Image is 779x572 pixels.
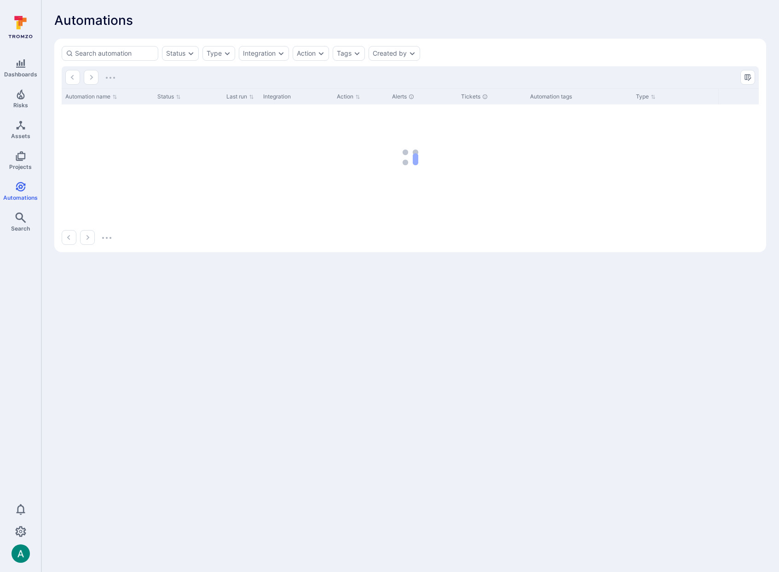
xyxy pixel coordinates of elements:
[9,163,32,170] span: Projects
[11,133,30,139] span: Assets
[239,46,289,61] div: integration filter
[162,46,199,61] div: status filter
[75,49,154,58] input: Search automation
[65,70,80,85] button: Go to the previous page
[187,50,195,57] button: Expand dropdown
[369,46,420,61] div: created by filter
[277,50,285,57] button: Expand dropdown
[202,46,235,61] div: type filter
[263,92,329,101] div: Integration
[392,92,454,101] div: Alerts
[740,70,755,85] button: Manage columns
[333,46,365,61] div: tags filter
[409,94,414,99] div: Unresolved alerts
[373,50,407,57] button: Created by
[65,93,117,100] button: Sort by Automation name
[224,50,231,57] button: Expand dropdown
[106,77,115,79] img: Loading...
[482,94,488,99] div: Unresolved tickets
[3,194,38,201] span: Automations
[54,13,133,28] span: Automations
[4,71,37,78] span: Dashboards
[297,50,316,57] button: Action
[337,50,352,57] button: Tags
[243,50,276,57] button: Integration
[62,230,76,245] button: Go to the previous page
[166,50,185,57] button: Status
[207,50,222,57] button: Type
[11,225,30,232] span: Search
[12,544,30,563] div: Arjan Dehar
[337,93,360,100] button: Sort by Action
[409,50,416,57] button: Expand dropdown
[530,92,629,101] div: Automation tags
[157,93,181,100] button: Sort by Status
[293,46,329,61] div: action filter
[102,237,111,239] img: Loading...
[461,92,523,101] div: Tickets
[13,102,28,109] span: Risks
[84,70,98,85] button: Go to the next page
[226,93,254,100] button: Sort by Last run
[12,544,30,563] img: ACg8ocLSa5mPYBaXNx3eFu_EmspyJX0laNWN7cXOFirfQ7srZveEpg=s96-c
[317,50,325,57] button: Expand dropdown
[80,230,95,245] button: Go to the next page
[636,93,656,100] button: Sort by Type
[353,50,361,57] button: Expand dropdown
